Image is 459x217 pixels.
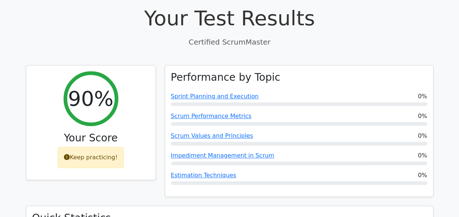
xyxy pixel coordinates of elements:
h3: Performance by Topic [171,71,280,84]
a: Scrum Values and Principles [171,132,253,139]
span: 0% [418,171,427,180]
a: Scrum Performance Metrics [171,113,252,119]
h1: Your Test Results [26,6,433,30]
span: 0% [418,92,427,101]
span: 0% [418,151,427,160]
p: Certified ScrumMaster [26,37,433,47]
a: Impediment Management in Scrum [171,152,274,159]
a: Estimation Techniques [171,172,236,179]
span: 0% [418,132,427,140]
a: Sprint Planning and Execution [171,93,259,100]
span: 0% [418,112,427,121]
h3: Your Score [32,132,150,144]
div: Keep practicing! [58,147,124,168]
h2: 90% [68,86,113,111]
